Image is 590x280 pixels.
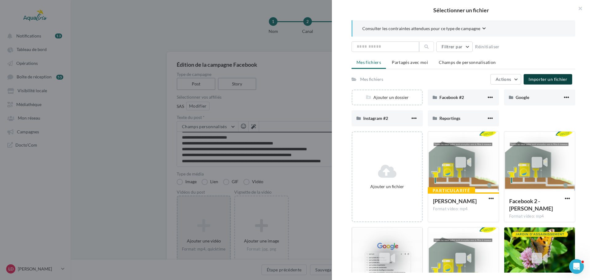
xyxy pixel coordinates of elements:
[439,60,496,65] span: Champs de personnalisation
[439,116,460,121] span: Reportings
[439,95,464,100] span: Facebook #2
[516,95,529,100] span: Google
[355,183,419,190] div: Ajouter un fichier
[362,26,480,32] span: Consulter les contraintes attendues pour ce type de campagne
[524,74,572,85] button: Importer un fichier
[436,41,473,52] button: Filtrer par
[433,206,494,212] div: Format video: mp4
[490,74,521,85] button: Actions
[473,43,502,50] button: Réinitialiser
[352,94,422,101] div: Ajouter un dossier
[569,259,584,274] iframe: Intercom live chat
[509,198,553,212] span: Facebook 2 - Rémi CHABAUTY
[496,77,511,82] span: Actions
[392,60,428,65] span: Partagés avec moi
[360,76,383,82] div: Mes fichiers
[356,60,381,65] span: Mes fichiers
[428,187,475,194] div: Particularité
[529,77,567,82] span: Importer un fichier
[433,198,477,204] span: Vidéo - Hugues MORIZOT
[363,116,388,121] span: Instagram #2
[342,7,580,13] h2: Sélectionner un fichier
[509,214,570,219] div: Format video: mp4
[362,25,486,33] button: Consulter les contraintes attendues pour ce type de campagne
